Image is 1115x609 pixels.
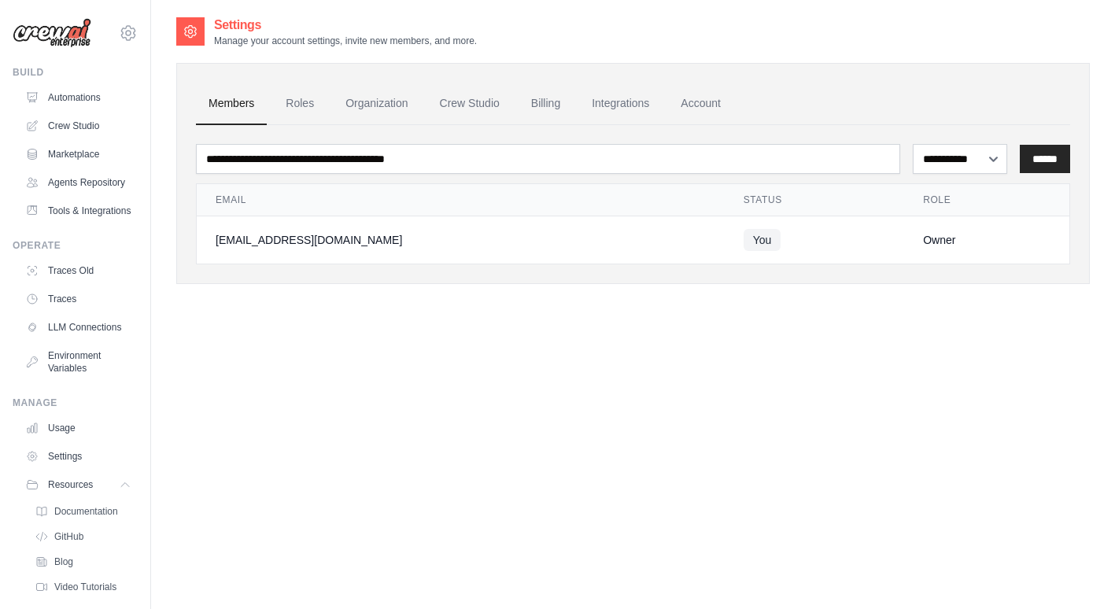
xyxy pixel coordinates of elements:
[214,16,477,35] h2: Settings
[333,83,420,125] a: Organization
[19,286,138,312] a: Traces
[19,315,138,340] a: LLM Connections
[28,576,138,598] a: Video Tutorials
[725,184,904,216] th: Status
[54,505,118,518] span: Documentation
[19,258,138,283] a: Traces Old
[19,444,138,469] a: Settings
[216,232,706,248] div: [EMAIL_ADDRESS][DOMAIN_NAME]
[28,551,138,573] a: Blog
[923,232,1050,248] div: Owner
[904,184,1069,216] th: Role
[28,500,138,522] a: Documentation
[19,198,138,223] a: Tools & Integrations
[197,184,725,216] th: Email
[214,35,477,47] p: Manage your account settings, invite new members, and more.
[19,142,138,167] a: Marketplace
[19,343,138,381] a: Environment Variables
[196,83,267,125] a: Members
[19,113,138,138] a: Crew Studio
[54,581,116,593] span: Video Tutorials
[19,472,138,497] button: Resources
[19,415,138,441] a: Usage
[579,83,662,125] a: Integrations
[273,83,327,125] a: Roles
[19,170,138,195] a: Agents Repository
[48,478,93,491] span: Resources
[13,18,91,48] img: Logo
[519,83,573,125] a: Billing
[13,239,138,252] div: Operate
[744,229,781,251] span: You
[54,530,83,543] span: GitHub
[28,526,138,548] a: GitHub
[13,66,138,79] div: Build
[13,397,138,409] div: Manage
[54,555,73,568] span: Blog
[427,83,512,125] a: Crew Studio
[19,85,138,110] a: Automations
[668,83,733,125] a: Account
